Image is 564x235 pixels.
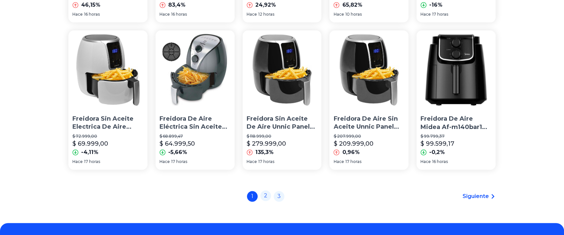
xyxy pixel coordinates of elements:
img: Freidora De Aire Midea Af-m140bar1 De 4l Color Negro 220v [416,30,496,109]
span: Hace [420,159,431,164]
span: Hace [72,12,83,17]
span: 17 horas [258,159,274,164]
span: 17 horas [345,159,361,164]
p: Freidora De Aire Midea Af-m140bar1 De 4l Color Negro 220v [420,115,492,131]
img: Freidora De Aire Eléctrica Sin Aceite 3.2ltr 1300w 80°-200° [156,30,235,109]
span: 16 horas [84,12,100,17]
p: -16% [429,1,443,9]
p: -5,66% [168,148,187,156]
p: $ 69.999,00 [72,139,108,148]
a: Freidora De Aire Midea Af-m140bar1 De 4l Color Negro 220vFreidora De Aire Midea Af-m140bar1 De 4l... [416,30,496,170]
span: Hace [247,12,257,17]
span: 17 horas [432,12,448,17]
a: Freidora Sin Aceite De Aire Unnic Panel Digital 4 L PremiumFreidora Sin Aceite De Aire Unnic Pane... [243,30,322,170]
p: $ 64.999,50 [160,139,195,148]
span: 17 horas [171,159,187,164]
span: 16 horas [171,12,187,17]
p: $ 99.599,17 [420,139,454,148]
span: Hace [160,159,170,164]
p: 0,96% [342,148,359,156]
span: Hace [160,12,170,17]
p: $ 99.799,37 [420,134,492,139]
p: $ 207.999,00 [333,134,404,139]
p: Freidora De Aire Eléctrica Sin Aceite 3.2ltr 1300w 80°-200° [160,115,231,131]
img: Freidora Sin Aceite Electrica De Aire Horno Digital Unnic 4l [68,30,148,109]
a: Freidora De Aire Sin Aceite Unnic Panel Digital 4l SaludableFreidora De Aire Sin Aceite Unnic Pan... [329,30,408,170]
p: 135,3% [255,148,274,156]
p: $ 279.999,00 [247,139,286,148]
p: 83,4% [168,1,186,9]
a: 2 [260,190,271,201]
p: $ 118.999,00 [247,134,318,139]
a: 3 [274,191,284,202]
p: 65,82% [342,1,362,9]
p: $ 68.899,47 [160,134,231,139]
span: Siguiente [463,192,489,200]
span: Hace [333,159,344,164]
a: Freidora Sin Aceite Electrica De Aire Horno Digital Unnic 4lFreidora Sin Aceite Electrica De Aire... [68,30,148,170]
img: Freidora Sin Aceite De Aire Unnic Panel Digital 4 L Premium [243,30,322,109]
a: Freidora De Aire Eléctrica Sin Aceite 3.2ltr 1300w 80°-200°Freidora De Aire Eléctrica Sin Aceite ... [156,30,235,170]
p: $ 209.999,00 [333,139,373,148]
p: $ 72.999,00 [72,134,144,139]
span: Hace [333,12,344,17]
p: -0,2% [429,148,445,156]
span: 10 horas [345,12,361,17]
p: Freidora De Aire Sin Aceite Unnic Panel Digital 4l Saludable [333,115,404,131]
a: Siguiente [463,192,496,200]
p: 24,92% [255,1,276,9]
img: Freidora De Aire Sin Aceite Unnic Panel Digital 4l Saludable [329,30,408,109]
p: Freidora Sin Aceite Electrica De Aire Horno Digital Unnic 4l [72,115,144,131]
p: Freidora Sin Aceite De Aire Unnic Panel Digital 4 L Premium [247,115,318,131]
span: Hace [420,12,431,17]
span: Hace [72,159,83,164]
span: 12 horas [258,12,274,17]
p: -4,11% [81,148,98,156]
span: Hace [247,159,257,164]
p: 46,15% [81,1,100,9]
span: 16 horas [432,159,448,164]
span: 17 horas [84,159,100,164]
